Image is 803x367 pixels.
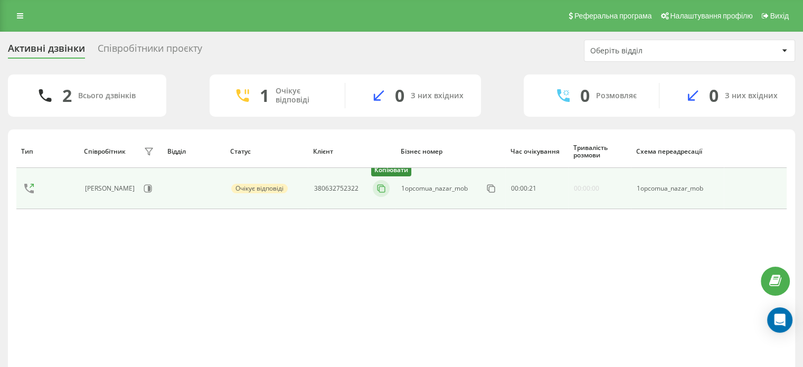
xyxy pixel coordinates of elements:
[231,184,288,193] div: Очікує відповіді
[529,184,536,193] span: 21
[98,43,202,59] div: Співробітники проєкту
[401,148,500,155] div: Бізнес номер
[590,46,716,55] div: Оберіть відділ
[411,91,464,100] div: З них вхідних
[167,148,220,155] div: Відділ
[401,185,468,192] div: 1opcomua_nazar_mob
[574,185,599,192] div: 00:00:00
[395,86,404,106] div: 0
[636,148,719,155] div: Схема переадресації
[574,12,652,20] span: Реферальна програма
[725,91,778,100] div: З них вхідних
[85,185,137,192] div: [PERSON_NAME]
[371,164,411,176] div: Копіювати
[770,12,789,20] span: Вихід
[637,185,718,192] div: 1opcomua_nazar_mob
[596,91,637,100] div: Розмовляє
[573,144,626,159] div: Тривалість розмови
[767,307,792,333] div: Open Intercom Messenger
[21,148,74,155] div: Тип
[314,185,358,192] div: 380632752322
[276,87,329,105] div: Очікує відповіді
[8,43,85,59] div: Активні дзвінки
[313,148,391,155] div: Клієнт
[580,86,590,106] div: 0
[511,185,536,192] div: : :
[511,184,518,193] span: 00
[78,91,136,100] div: Всього дзвінків
[511,148,563,155] div: Час очікування
[62,86,72,106] div: 2
[260,86,269,106] div: 1
[709,86,719,106] div: 0
[84,148,126,155] div: Співробітник
[520,184,527,193] span: 00
[230,148,303,155] div: Статус
[670,12,752,20] span: Налаштування профілю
